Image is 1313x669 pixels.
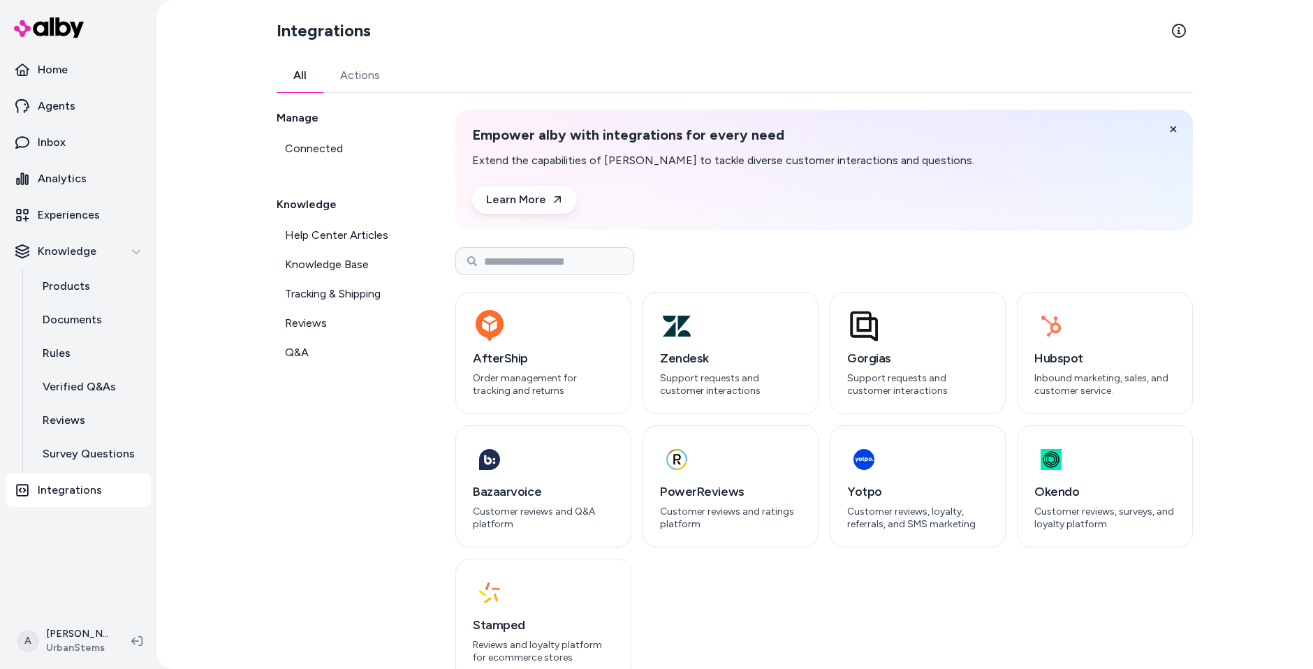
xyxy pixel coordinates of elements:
p: Support requests and customer interactions [660,372,801,397]
p: Support requests and customer interactions [847,372,988,397]
a: Experiences [6,198,151,232]
a: Q&A [277,339,422,367]
p: Reviews and loyalty platform for ecommerce stores [473,639,614,663]
a: Help Center Articles [277,221,422,249]
p: Experiences [38,207,100,223]
p: Customer reviews and Q&A platform [473,506,614,530]
button: ZendeskSupport requests and customer interactions [643,292,819,414]
button: AfterShipOrder management for tracking and returns [455,292,631,414]
button: A[PERSON_NAME]UrbanStems [8,619,120,663]
span: Reviews [285,315,327,332]
h3: PowerReviews [660,482,801,501]
button: All [277,59,323,92]
h2: Empower alby with integrations for every need [472,126,974,144]
a: Agents [6,89,151,123]
span: Help Center Articles [285,227,388,244]
a: Documents [29,303,151,337]
a: Tracking & Shipping [277,280,422,308]
h3: Hubspot [1034,348,1175,368]
p: Knowledge [38,243,96,260]
button: BazaarvoiceCustomer reviews and Q&A platform [455,425,631,547]
span: Tracking & Shipping [285,286,381,302]
a: Rules [29,337,151,370]
p: [PERSON_NAME] [46,627,109,641]
a: Connected [277,135,422,163]
button: GorgiasSupport requests and customer interactions [830,292,1006,414]
a: Reviews [29,404,151,437]
button: Knowledge [6,235,151,268]
h3: Bazaarvoice [473,482,614,501]
span: Knowledge Base [285,256,369,273]
p: Inbox [38,134,66,151]
h3: Zendesk [660,348,801,368]
span: Connected [285,140,343,157]
button: PowerReviewsCustomer reviews and ratings platform [643,425,819,547]
a: Knowledge Base [277,251,422,279]
p: Products [43,278,90,295]
h3: Gorgias [847,348,988,368]
h2: Manage [277,110,422,126]
button: HubspotInbound marketing, sales, and customer service. [1017,292,1193,414]
h3: Stamped [473,615,614,635]
p: Verified Q&As [43,378,116,395]
p: Reviews [43,412,85,429]
span: UrbanStems [46,641,109,655]
a: Reviews [277,309,422,337]
h3: Okendo [1034,482,1175,501]
button: YotpoCustomer reviews, loyalty, referrals, and SMS marketing [830,425,1006,547]
a: Survey Questions [29,437,151,471]
a: Inbox [6,126,151,159]
a: Analytics [6,162,151,196]
a: Products [29,270,151,303]
span: Q&A [285,344,309,361]
h2: Knowledge [277,196,422,213]
p: Rules [43,345,71,362]
a: Integrations [6,473,151,507]
p: Extend the capabilities of [PERSON_NAME] to tackle diverse customer interactions and questions. [472,152,974,169]
span: A [17,630,39,652]
p: Analytics [38,170,87,187]
h3: Yotpo [847,482,988,501]
p: Survey Questions [43,446,135,462]
p: Customer reviews, surveys, and loyalty platform [1034,506,1175,530]
p: Customer reviews and ratings platform [660,506,801,530]
p: Documents [43,311,102,328]
p: Order management for tracking and returns [473,372,614,397]
p: Inbound marketing, sales, and customer service. [1034,372,1175,397]
a: Learn More [472,186,577,214]
h3: AfterShip [473,348,614,368]
a: Home [6,53,151,87]
button: OkendoCustomer reviews, surveys, and loyalty platform [1017,425,1193,547]
button: Actions [323,59,397,92]
img: alby Logo [14,17,84,38]
p: Agents [38,98,75,115]
p: Customer reviews, loyalty, referrals, and SMS marketing [847,506,988,530]
h2: Integrations [277,20,371,42]
p: Integrations [38,482,102,499]
p: Home [38,61,68,78]
a: Verified Q&As [29,370,151,404]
